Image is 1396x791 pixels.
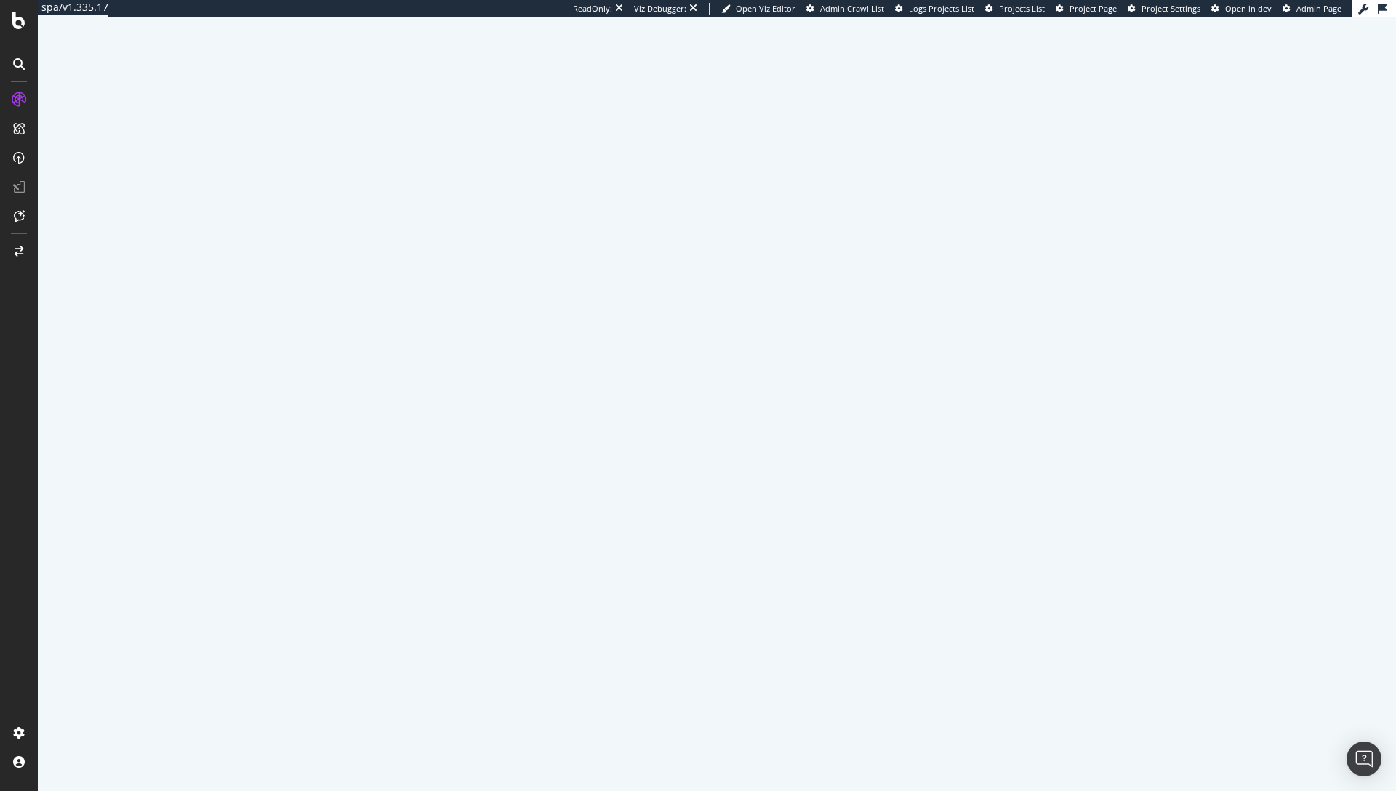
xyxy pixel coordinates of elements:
[573,3,612,15] div: ReadOnly:
[1211,3,1272,15] a: Open in dev
[820,3,884,14] span: Admin Crawl List
[1225,3,1272,14] span: Open in dev
[1070,3,1117,14] span: Project Page
[1128,3,1200,15] a: Project Settings
[736,3,795,14] span: Open Viz Editor
[721,3,795,15] a: Open Viz Editor
[1283,3,1341,15] a: Admin Page
[985,3,1045,15] a: Projects List
[806,3,884,15] a: Admin Crawl List
[1296,3,1341,14] span: Admin Page
[1056,3,1117,15] a: Project Page
[634,3,686,15] div: Viz Debugger:
[999,3,1045,14] span: Projects List
[665,366,769,419] div: animation
[1347,742,1381,776] div: Open Intercom Messenger
[1142,3,1200,14] span: Project Settings
[895,3,974,15] a: Logs Projects List
[909,3,974,14] span: Logs Projects List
